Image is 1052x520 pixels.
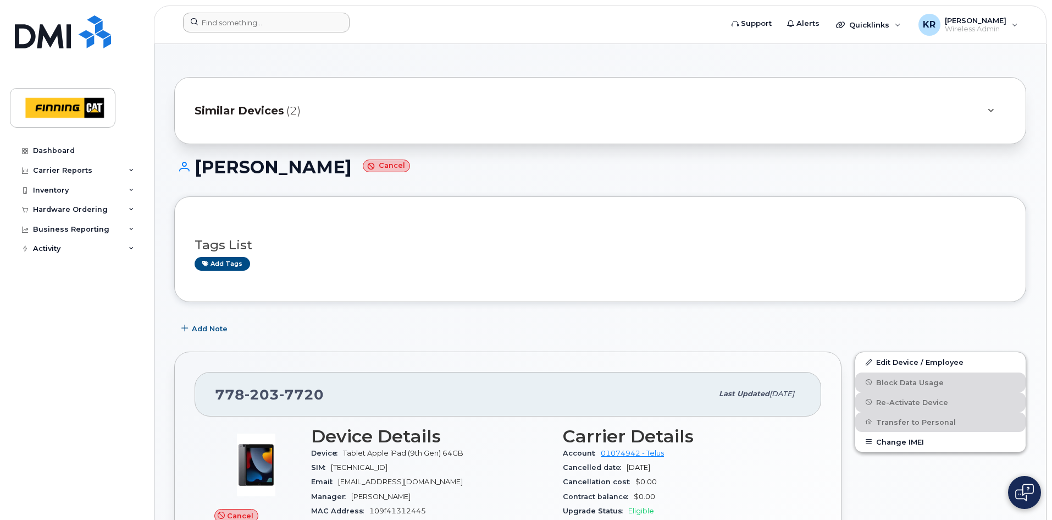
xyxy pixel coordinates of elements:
[369,507,426,515] span: 109f41312445
[719,390,769,398] span: Last updated
[338,478,463,486] span: [EMAIL_ADDRESS][DOMAIN_NAME]
[195,238,1006,252] h3: Tags List
[634,492,655,501] span: $0.00
[311,449,343,457] span: Device
[363,160,410,172] small: Cancel
[635,478,657,486] span: $0.00
[331,463,387,472] span: [TECHNICAL_ID]
[311,507,369,515] span: MAC Address
[192,324,228,334] span: Add Note
[563,478,635,486] span: Cancellation cost
[195,257,250,271] a: Add tags
[174,319,237,338] button: Add Note
[311,478,338,486] span: Email
[563,426,801,446] h3: Carrier Details
[855,432,1026,452] button: Change IMEI
[286,103,301,119] span: (2)
[563,492,634,501] span: Contract balance
[311,463,331,472] span: SIM
[223,432,289,498] img: image20231002-4137094-17mgsuq.jpeg
[855,352,1026,372] a: Edit Device / Employee
[343,449,463,457] span: Tablet Apple iPad (9th Gen) 64GB
[855,392,1026,412] button: Re-Activate Device
[215,386,324,403] span: 778
[351,492,411,501] span: [PERSON_NAME]
[195,103,284,119] span: Similar Devices
[601,449,664,457] a: 01074942 - Telus
[769,390,794,398] span: [DATE]
[855,412,1026,432] button: Transfer to Personal
[563,507,628,515] span: Upgrade Status
[174,157,1026,177] h1: [PERSON_NAME]
[245,386,279,403] span: 203
[311,426,550,446] h3: Device Details
[1015,484,1034,501] img: Open chat
[279,386,324,403] span: 7720
[563,463,627,472] span: Cancelled date
[855,373,1026,392] button: Block Data Usage
[563,449,601,457] span: Account
[876,398,948,406] span: Re-Activate Device
[311,492,351,501] span: Manager
[627,463,650,472] span: [DATE]
[628,507,654,515] span: Eligible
